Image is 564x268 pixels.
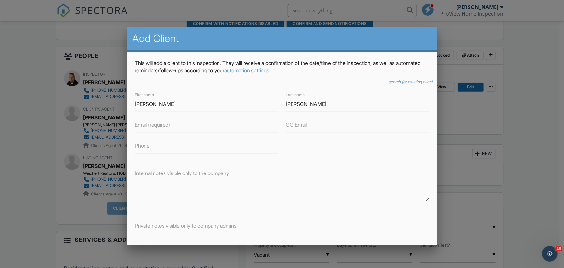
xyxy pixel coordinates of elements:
label: Private notes visible only to company admins [135,222,237,229]
label: First name [135,92,154,98]
h2: Add Client [132,32,432,45]
label: Internal notes visible only to the company [135,170,229,177]
label: Last name [286,92,305,98]
p: This will add a client to this inspection. They will receive a confirmation of the date/time of t... [135,60,430,74]
label: CC Email [286,121,307,128]
span: 10 [555,246,563,251]
a: search for existing client [389,79,433,84]
a: automation settings [224,67,269,73]
label: Phone [135,142,150,149]
iframe: Intercom live chat [542,246,558,262]
label: Email (required) [135,121,170,128]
